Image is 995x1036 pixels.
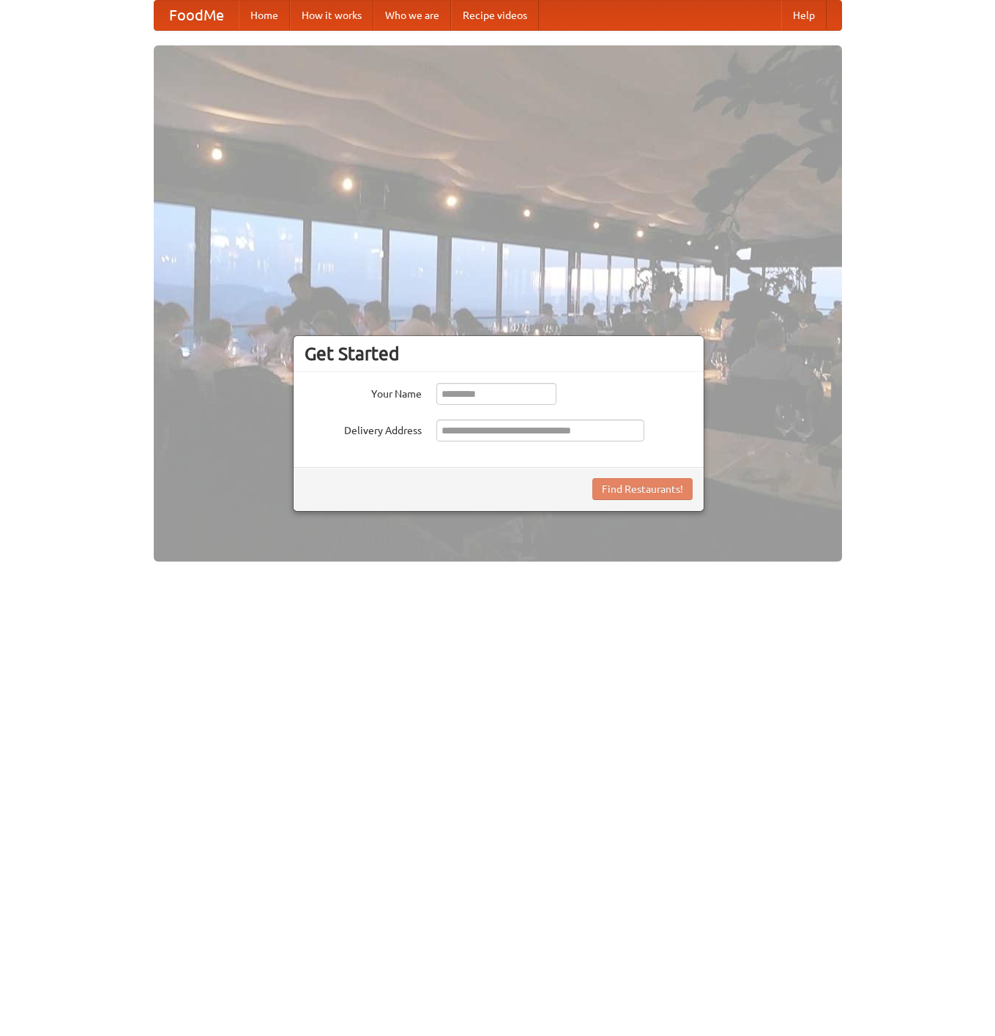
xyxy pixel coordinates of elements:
[305,420,422,438] label: Delivery Address
[290,1,373,30] a: How it works
[781,1,827,30] a: Help
[305,383,422,401] label: Your Name
[305,343,693,365] h3: Get Started
[592,478,693,500] button: Find Restaurants!
[239,1,290,30] a: Home
[451,1,539,30] a: Recipe videos
[373,1,451,30] a: Who we are
[154,1,239,30] a: FoodMe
